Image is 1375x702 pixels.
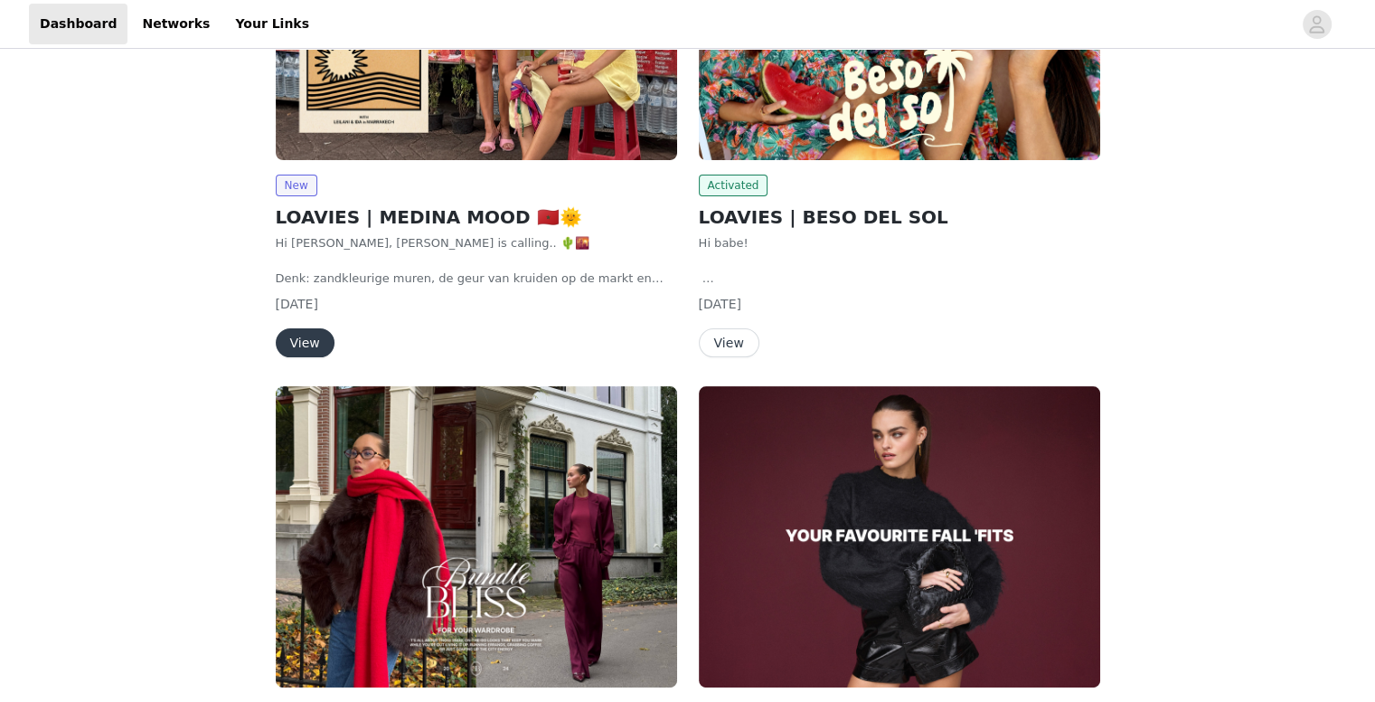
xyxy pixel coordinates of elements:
[699,175,768,196] span: Activated
[29,4,127,44] a: Dashboard
[276,328,334,357] button: View
[224,4,320,44] a: Your Links
[276,270,677,288] p: Denk: zandkleurige muren, de geur van kruiden op de markt en kleuren die dansen in het zonlicht a...
[276,175,317,196] span: New
[276,234,677,252] p: Hi [PERSON_NAME], [PERSON_NAME] is calling.. 🌵🌇
[699,386,1100,688] img: LOAVIES
[699,328,759,357] button: View
[1308,10,1325,39] div: avatar
[276,297,318,311] span: [DATE]
[699,337,759,350] a: View
[131,4,221,44] a: Networks
[276,386,677,688] img: LOAVIES
[699,297,741,311] span: [DATE]
[276,337,334,350] a: View
[699,234,1100,252] p: Hi babe!
[276,204,677,231] h2: LOAVIES | MEDINA MOOD 🇲🇦🌞
[699,204,1100,231] h2: LOAVIES | BESO DEL SOL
